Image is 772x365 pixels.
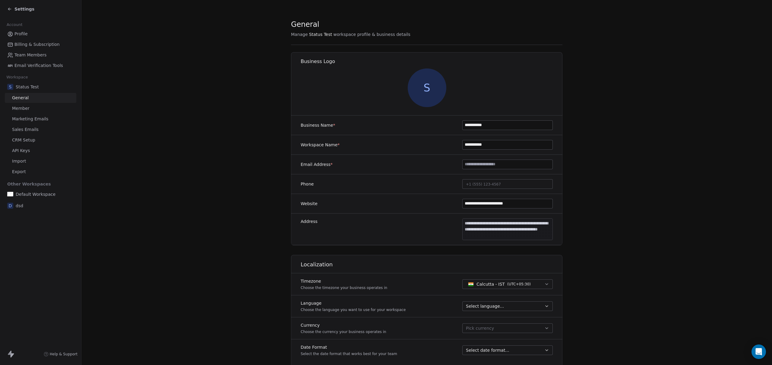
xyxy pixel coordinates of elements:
span: Manage [291,31,308,37]
span: workspace profile & business details [333,31,410,37]
span: Pick currency [466,325,494,332]
span: General [12,95,29,101]
a: Billing & Subscription [5,40,76,49]
label: Currency [301,322,386,328]
span: Help & Support [50,352,78,357]
span: Profile [14,31,28,37]
button: Pick currency [462,323,553,333]
span: S [7,84,13,90]
span: Calcutta - IST [476,281,505,287]
label: Email Address [301,161,333,167]
label: Date Format [301,344,397,350]
span: Workspace [4,73,30,82]
a: Email Verification Tools [5,61,76,71]
a: Import [5,156,76,166]
span: API Keys [12,148,30,154]
span: General [291,20,319,29]
a: Marketing Emails [5,114,76,124]
span: Import [12,158,26,164]
span: Default Workspace [16,191,55,197]
span: d [7,203,13,209]
span: Export [12,169,26,175]
span: Team Members [14,52,46,58]
a: Settings [7,6,34,12]
span: Account [4,20,25,29]
p: Choose the timezone your business operates in [301,285,387,290]
a: API Keys [5,146,76,156]
p: Select the date format that works best for your team [301,351,397,356]
a: Profile [5,29,76,39]
span: Sales Emails [12,126,39,133]
a: Export [5,167,76,177]
span: S [408,68,446,107]
div: Open Intercom Messenger [751,344,766,359]
a: Help & Support [44,352,78,357]
a: Team Members [5,50,76,60]
label: Website [301,201,318,207]
span: dsd [16,203,23,209]
label: Business Name [301,122,335,128]
a: General [5,93,76,103]
span: Settings [14,6,34,12]
span: Marketing Emails [12,116,48,122]
a: Sales Emails [5,125,76,135]
p: Choose the language you want to use for your workspace [301,307,406,312]
a: CRM Setup [5,135,76,145]
a: Member [5,103,76,113]
label: Phone [301,181,314,187]
h1: Business Logo [301,58,563,65]
img: modal-container.png [7,191,13,197]
button: Calcutta - IST(UTC+05:30) [462,279,553,289]
span: +1 (555) 123-4567 [466,182,501,186]
span: Other Workspaces [5,179,53,189]
span: Select date format... [466,347,509,353]
span: Select language... [466,303,504,309]
span: Status Test [309,31,332,37]
span: ( UTC+05:30 ) [507,281,531,287]
label: Workspace Name [301,142,340,148]
span: Status Test [16,84,39,90]
span: Member [12,105,30,112]
p: Choose the currency your business operates in [301,329,386,334]
label: Language [301,300,406,306]
span: Billing & Subscription [14,41,60,48]
span: Email Verification Tools [14,62,63,69]
button: +1 (555) 123-4567 [462,179,553,189]
span: CRM Setup [12,137,35,143]
label: Timezone [301,278,387,284]
label: Address [301,218,318,224]
h1: Localization [301,261,563,268]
